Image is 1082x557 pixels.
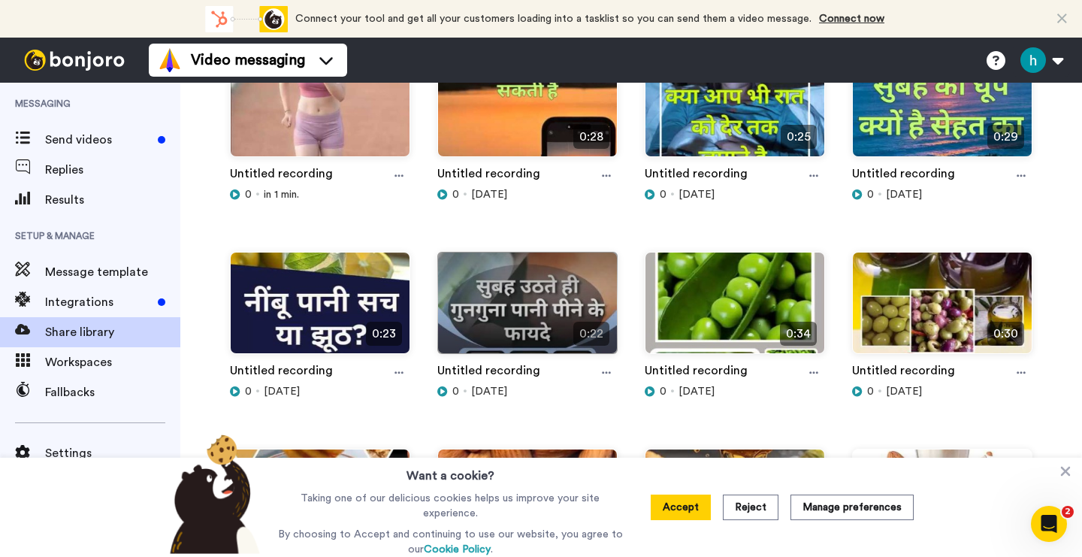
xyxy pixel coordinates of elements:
[245,187,252,202] span: 0
[231,56,410,169] img: 07573a91-5170-462a-96b0-5cefcba512c9_thumbnail_source_1757823721.jpg
[424,544,491,555] a: Cookie Policy
[781,125,817,149] span: 0:25
[452,384,459,399] span: 0
[45,131,152,149] span: Send videos
[852,384,1032,399] div: [DATE]
[645,165,748,187] a: Untitled recording
[230,187,410,202] div: in 1 min.
[45,444,180,462] span: Settings
[645,187,825,202] div: [DATE]
[651,495,711,520] button: Accept
[645,384,825,399] div: [DATE]
[437,384,618,399] div: [DATE]
[45,383,180,401] span: Fallbacks
[573,322,609,346] span: 0:22
[987,125,1024,149] span: 0:29
[407,458,494,485] h3: Want a cookie?
[780,322,817,346] span: 0:34
[366,322,402,346] span: 0:23
[45,263,180,281] span: Message template
[230,384,410,399] div: [DATE]
[205,6,288,32] div: animation
[645,253,824,366] img: 87256288-0503-4525-b5c7-206adeec8099_thumbnail_source_1757303950.jpg
[853,253,1032,366] img: 953e847a-abf6-4134-9587-1bd5e73e6410_thumbnail_source_1757130573.jpg
[819,14,884,24] a: Connect now
[437,165,540,187] a: Untitled recording
[852,362,955,384] a: Untitled recording
[45,353,180,371] span: Workspaces
[790,495,914,520] button: Manage preferences
[437,362,540,384] a: Untitled recording
[867,384,874,399] span: 0
[274,491,627,521] p: Taking one of our delicious cookies helps us improve your site experience.
[45,161,180,179] span: Replies
[852,165,955,187] a: Untitled recording
[452,187,459,202] span: 0
[852,187,1032,202] div: [DATE]
[191,50,305,71] span: Video messaging
[645,362,748,384] a: Untitled recording
[45,293,152,311] span: Integrations
[156,434,267,554] img: bear-with-cookie.png
[660,187,666,202] span: 0
[573,125,609,149] span: 0:28
[158,48,182,72] img: vm-color.svg
[1031,506,1067,542] iframe: Intercom live chat
[45,323,180,341] span: Share library
[645,56,824,169] img: 6e07e68b-ce64-4d15-bd42-4fc0fc4ffa4a_thumbnail_source_1757657579.jpg
[438,253,617,366] img: 12f476f4-96e4-47a9-bcf6-058f81f4a6e4_thumbnail_source_1757390661.jpg
[1062,506,1074,518] span: 2
[45,191,180,209] span: Results
[723,495,778,520] button: Reject
[438,56,617,169] img: 5c998328-41ee-472e-859c-e9eb55867133_thumbnail_source_1757735615.jpg
[853,56,1032,169] img: 67085eae-81e3-4546-a831-a9bcffeed7c0_thumbnail_source_1757563115.jpg
[437,187,618,202] div: [DATE]
[230,165,333,187] a: Untitled recording
[867,187,874,202] span: 0
[295,14,811,24] span: Connect your tool and get all your customers loading into a tasklist so you can send them a video...
[18,50,131,71] img: bj-logo-header-white.svg
[660,384,666,399] span: 0
[245,384,252,399] span: 0
[230,362,333,384] a: Untitled recording
[231,253,410,366] img: 19471126-61ec-42b3-8357-7aae85f90ba0_thumbnail_source_1757476055.jpg
[987,322,1024,346] span: 0:30
[274,527,627,557] p: By choosing to Accept and continuing to use our website, you agree to our .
